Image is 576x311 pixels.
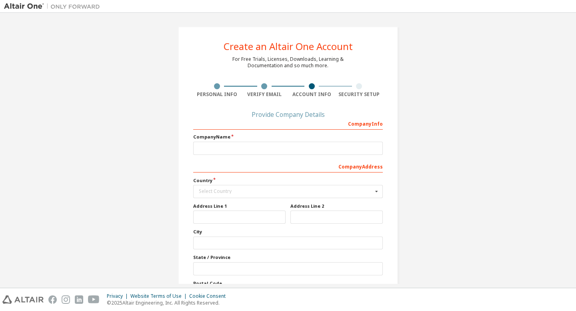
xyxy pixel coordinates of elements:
[193,91,241,98] div: Personal Info
[288,91,336,98] div: Account Info
[193,112,383,117] div: Provide Company Details
[224,42,353,51] div: Create an Altair One Account
[232,56,344,69] div: For Free Trials, Licenses, Downloads, Learning & Documentation and so much more.
[4,2,104,10] img: Altair One
[2,295,44,304] img: altair_logo.svg
[193,160,383,173] div: Company Address
[193,254,383,261] label: State / Province
[199,189,373,194] div: Select Country
[62,295,70,304] img: instagram.svg
[48,295,57,304] img: facebook.svg
[107,293,130,299] div: Privacy
[193,117,383,130] div: Company Info
[241,91,288,98] div: Verify Email
[130,293,189,299] div: Website Terms of Use
[193,134,383,140] label: Company Name
[88,295,100,304] img: youtube.svg
[193,229,383,235] label: City
[107,299,230,306] p: © 2025 Altair Engineering, Inc. All Rights Reserved.
[193,280,383,287] label: Postal Code
[193,203,286,209] label: Address Line 1
[193,177,383,184] label: Country
[336,91,383,98] div: Security Setup
[75,295,83,304] img: linkedin.svg
[290,203,383,209] label: Address Line 2
[189,293,230,299] div: Cookie Consent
